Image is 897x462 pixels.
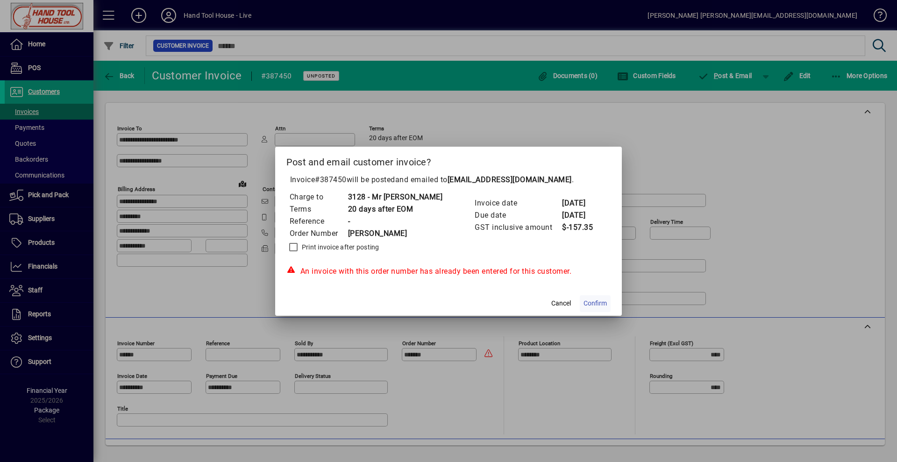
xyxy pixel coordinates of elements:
[315,175,347,184] span: #387450
[562,197,599,209] td: [DATE]
[448,175,572,184] b: [EMAIL_ADDRESS][DOMAIN_NAME]
[546,295,576,312] button: Cancel
[275,147,622,174] h2: Post and email customer invoice?
[580,295,611,312] button: Confirm
[551,299,571,308] span: Cancel
[289,191,348,203] td: Charge to
[289,227,348,240] td: Order Number
[562,209,599,221] td: [DATE]
[348,203,443,215] td: 20 days after EOM
[348,191,443,203] td: 3128 - Mr [PERSON_NAME]
[395,175,572,184] span: and emailed to
[348,215,443,227] td: -
[474,209,562,221] td: Due date
[562,221,599,234] td: $-157.35
[474,197,562,209] td: Invoice date
[474,221,562,234] td: GST inclusive amount
[300,242,379,252] label: Print invoice after posting
[289,203,348,215] td: Terms
[286,174,611,185] p: Invoice will be posted .
[289,215,348,227] td: Reference
[584,299,607,308] span: Confirm
[286,266,611,277] div: An invoice with this order number has already been entered for this customer.
[348,227,443,240] td: [PERSON_NAME]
